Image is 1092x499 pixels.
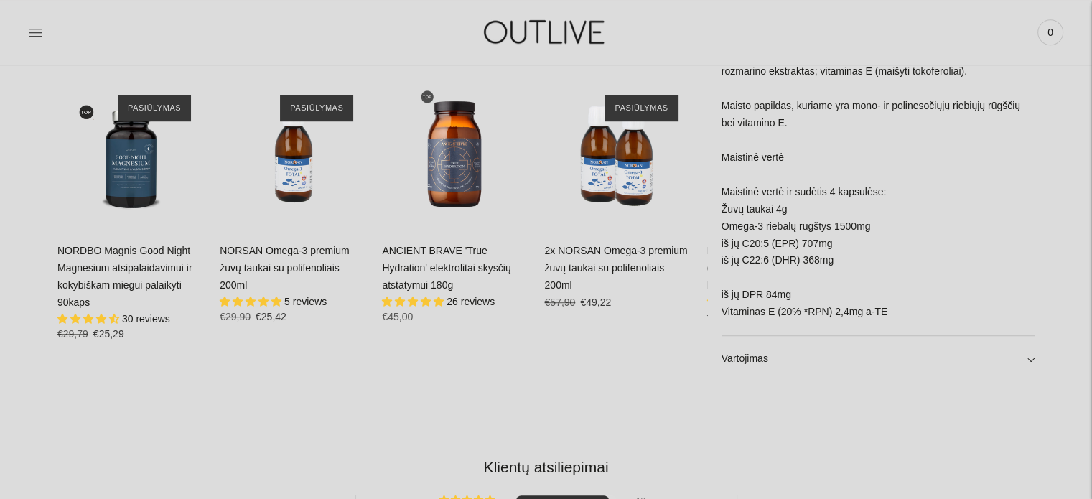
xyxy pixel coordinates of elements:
[57,245,192,308] a: NORDBO Magnis Good Night Magnesium atsipalaidavimui ir kokybiškam miegui palaikyti 90kaps
[447,296,495,307] span: 26 reviews
[382,311,413,322] span: €45,00
[256,311,286,322] span: €25,42
[544,297,575,308] s: €57,90
[722,336,1035,382] a: Vartojimas
[57,80,205,228] a: NORDBO Magnis Good Night Magnesium atsipalaidavimui ir kokybiškam miegui palaikyti 90kaps
[122,313,170,325] span: 30 reviews
[57,313,122,325] span: 4.70 stars
[220,296,284,307] span: 5.00 stars
[382,80,530,228] a: ANCIENT BRAVE 'True Hydration' elektrolitai skysčių atstatymui 180g
[69,457,1023,477] h2: Klientų atsiliepimai
[93,328,124,340] span: €25,29
[220,311,251,322] s: €29,90
[1037,17,1063,48] a: 0
[580,297,611,308] span: €49,22
[382,245,510,291] a: ANCIENT BRAVE 'True Hydration' elektrolitai skysčių atstatymui 180g
[284,296,327,307] span: 5 reviews
[456,7,635,57] img: OUTLIVE
[382,296,447,307] span: 4.88 stars
[57,328,88,340] s: €29,79
[544,80,692,228] a: 2x NORSAN Omega-3 premium žuvų taukai su polifenoliais 200ml
[220,245,350,291] a: NORSAN Omega-3 premium žuvų taukai su polifenoliais 200ml
[220,80,368,228] a: NORSAN Omega-3 premium žuvų taukai su polifenoliais 200ml
[722,46,1035,335] div: Žuvių taukai (70.8%); želatina; drėkiklis: glicerolis; antioksidantas: rozmarino ekstraktas; vita...
[1040,22,1060,42] span: 0
[544,245,687,291] a: 2x NORSAN Omega-3 premium žuvų taukai su polifenoliais 200ml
